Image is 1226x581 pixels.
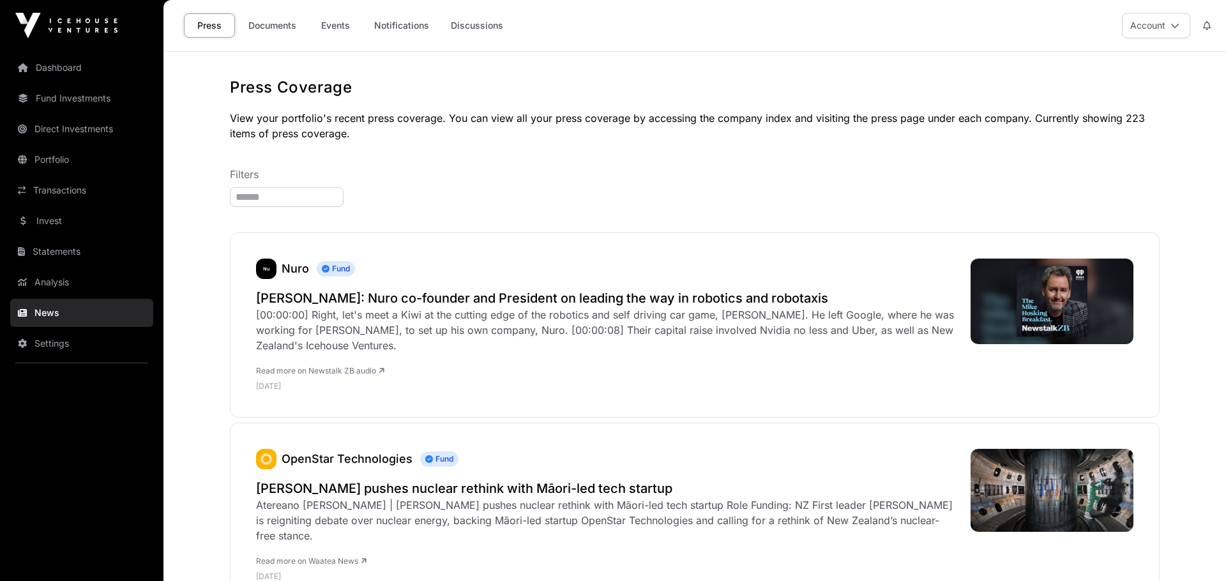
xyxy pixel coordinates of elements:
p: Filters [230,167,1160,182]
a: Read more on Waatea News [256,556,367,566]
img: Icehouse Ventures Logo [15,13,117,38]
a: Settings [10,329,153,358]
a: OpenStar Technologies [256,449,276,469]
a: Portfolio [10,146,153,174]
a: Direct Investments [10,115,153,143]
img: nuro436.png [256,259,276,279]
a: [PERSON_NAME]: Nuro co-founder and President on leading the way in robotics and robotaxis [256,289,958,307]
a: Read more on Newstalk ZB audio [256,366,384,375]
a: Transactions [10,176,153,204]
div: Atereano [PERSON_NAME] | [PERSON_NAME] pushes nuclear rethink with Māori-led tech startup Role Fu... [256,497,958,543]
a: Invest [10,207,153,235]
a: Analysis [10,268,153,296]
span: Fund [317,261,355,276]
h1: Press Coverage [230,77,1160,98]
iframe: Chat Widget [1162,520,1226,581]
a: Events [310,13,361,38]
img: OpenStar.svg [256,449,276,469]
a: OpenStar Technologies [282,452,412,465]
p: [DATE] [256,381,958,391]
span: Fund [420,451,458,467]
a: Press [184,13,235,38]
a: Statements [10,238,153,266]
a: Documents [240,13,305,38]
a: Fund Investments [10,84,153,112]
a: News [10,299,153,327]
div: [00:00:00] Right, let's meet a Kiwi at the cutting edge of the robotics and self driving car game... [256,307,958,353]
img: Winston-Peters-pushes-nuclear-rethink-with-Maori-led-tech-startup.jpg [971,449,1133,532]
a: Discussions [443,13,511,38]
a: Dashboard [10,54,153,82]
img: image.jpg [971,259,1133,344]
p: View your portfolio's recent press coverage. You can view all your press coverage by accessing th... [230,110,1160,141]
a: Notifications [366,13,437,38]
a: Nuro [256,259,276,279]
a: [PERSON_NAME] pushes nuclear rethink with Māori-led tech startup [256,479,958,497]
button: Account [1122,13,1190,38]
a: Nuro [282,262,309,275]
